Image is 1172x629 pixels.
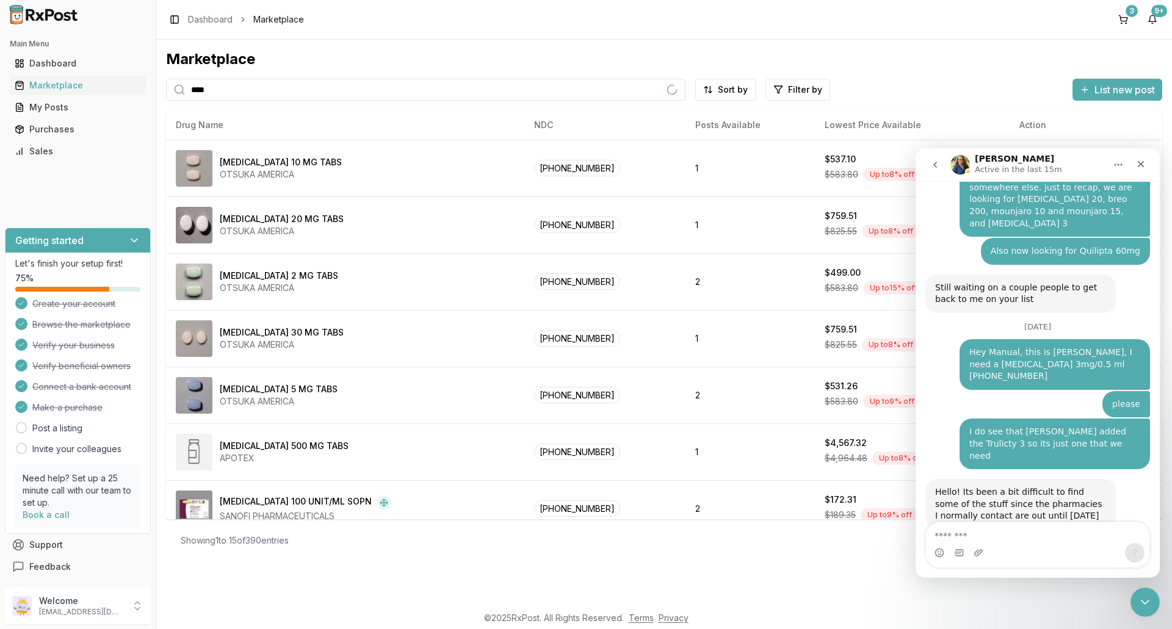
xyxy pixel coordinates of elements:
button: Filter by [765,79,830,101]
span: Verify your business [32,339,115,351]
th: Action [1010,110,1162,140]
a: Sales [10,140,146,162]
div: $4,567.32 [825,437,867,449]
span: [PHONE_NUMBER] [534,500,620,517]
td: 1 [685,423,815,480]
a: Dashboard [10,52,146,74]
button: 3 [1113,10,1133,29]
span: $825.55 [825,339,857,351]
div: APOTEX [220,452,349,464]
span: Filter by [788,84,822,96]
div: 3 [1126,5,1138,17]
td: 1 [685,196,815,253]
h2: Main Menu [10,39,146,49]
span: Create your account [32,298,115,310]
button: List new post [1073,79,1162,101]
div: Showing 1 to 15 of 390 entries [181,534,289,547]
button: Sort by [695,79,756,101]
button: Dashboard [5,54,151,73]
div: Marketplace [166,49,1162,69]
div: [MEDICAL_DATA] 5 MG TABS [220,383,338,395]
button: Purchases [5,120,151,139]
iframe: Intercom live chat [916,148,1160,578]
th: Lowest Price Available [815,110,1010,140]
div: [MEDICAL_DATA] 30 MG TABS [220,326,344,339]
span: [PHONE_NUMBER] [534,387,620,403]
span: Marketplace [253,13,304,26]
div: $499.00 [825,267,861,279]
div: $759.51 [825,210,857,222]
div: [MEDICAL_DATA] 2 MG TABS [220,270,338,282]
img: User avatar [12,596,32,616]
div: Up to 8 % off [862,225,920,238]
span: Browse the marketplace [32,318,131,331]
a: Dashboard [188,13,233,26]
img: Abilify 2 MG TABS [176,264,212,300]
div: 9+ [1151,5,1167,17]
span: List new post [1094,82,1155,97]
h3: Getting started [15,233,84,248]
button: Marketplace [5,76,151,95]
div: OTSUKA AMERICA [220,282,338,294]
span: Make a purchase [32,401,103,414]
a: List new post [1073,85,1162,97]
div: [MEDICAL_DATA] 500 MG TABS [220,440,349,452]
div: [MEDICAL_DATA] 20 MG TABS [220,213,344,225]
div: Up to 8 % off [862,338,920,351]
a: Book a call [23,509,70,520]
div: $537.10 [825,153,856,165]
a: Privacy [659,613,689,623]
a: Invite your colleagues [32,443,121,455]
span: Connect a bank account [32,381,131,393]
div: Sales [15,145,141,157]
span: $583.80 [825,282,858,294]
span: [PHONE_NUMBER] [534,330,620,347]
span: $583.80 [825,168,858,181]
a: Purchases [10,118,146,140]
th: NDC [524,110,685,140]
span: [PHONE_NUMBER] [534,160,620,176]
div: [MEDICAL_DATA] 10 MG TABS [220,156,342,168]
p: Need help? Set up a 25 minute call with our team to set up. [23,472,133,509]
p: Let's finish your setup first! [15,257,140,270]
img: Abilify 20 MG TABS [176,207,212,243]
img: Abiraterone Acetate 500 MG TABS [176,434,212,470]
div: Up to 8 % off [872,451,930,465]
a: My Posts [10,96,146,118]
a: Post a listing [32,422,82,434]
span: $825.55 [825,225,857,237]
th: Posts Available [685,110,815,140]
div: OTSUKA AMERICA [220,395,338,408]
a: Terms [629,613,654,623]
img: RxPost Logo [5,5,83,24]
a: Marketplace [10,74,146,96]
